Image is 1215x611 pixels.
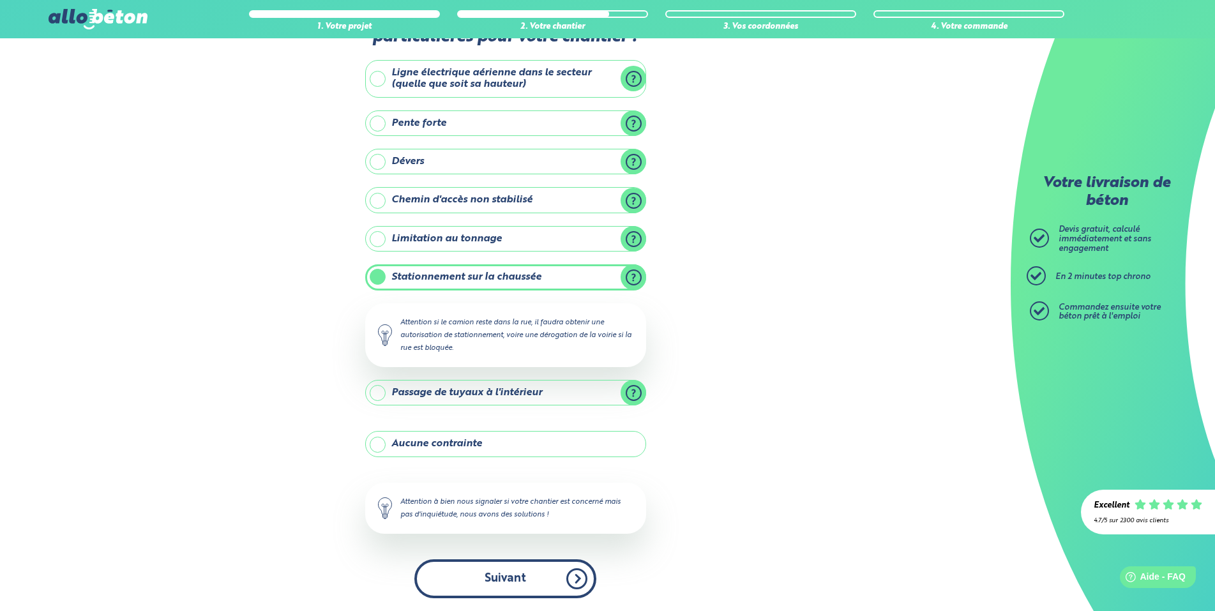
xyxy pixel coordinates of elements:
label: Aucune contrainte [365,431,646,456]
div: 2. Votre chantier [457,22,648,32]
img: allobéton [49,9,147,29]
button: Suivant [414,559,596,598]
div: 3. Vos coordonnées [665,22,856,32]
label: Passage de tuyaux à l'intérieur [365,380,646,405]
label: Chemin d'accès non stabilisé [365,187,646,213]
label: Limitation au tonnage [365,226,646,252]
label: Dévers [365,149,646,174]
div: 1. Votre projet [249,22,440,32]
div: Attention à bien nous signaler si votre chantier est concerné mais pas d'inquiétude, nous avons d... [365,483,646,534]
div: Attention si le camion reste dans la rue, il faudra obtenir une autorisation de stationnement, vo... [365,303,646,367]
iframe: Help widget launcher [1101,561,1201,597]
label: Pente forte [365,110,646,136]
div: 4. Votre commande [873,22,1064,32]
label: Ligne électrique aérienne dans le secteur (quelle que soit sa hauteur) [365,60,646,98]
label: Stationnement sur la chaussée [365,264,646,290]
